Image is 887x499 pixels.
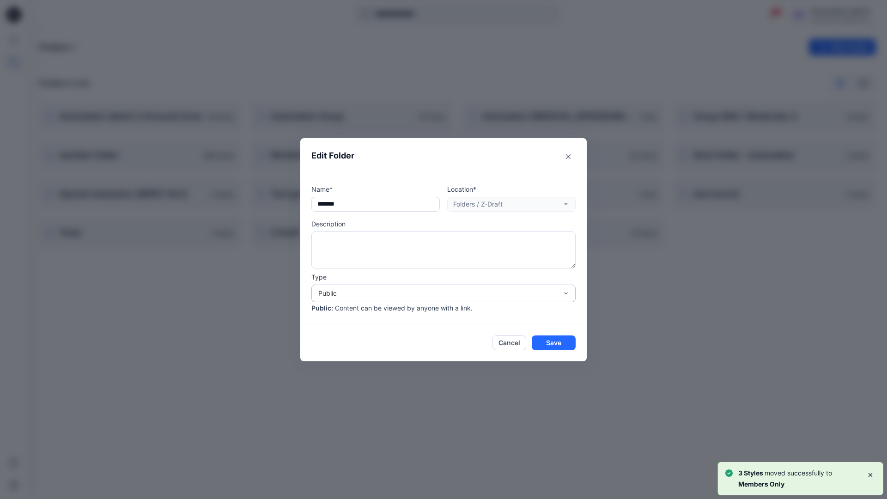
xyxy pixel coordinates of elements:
[738,469,765,477] b: 3 Styles
[311,219,576,229] p: Description
[318,288,558,298] div: Public
[335,303,473,313] p: Content can be viewed by anyone with a link.
[311,272,576,282] p: Type
[492,335,526,350] button: Cancel
[713,458,887,499] div: Notifications-bottom-right
[311,184,440,194] p: Name*
[532,335,576,350] button: Save
[300,138,587,173] header: Edit Folder
[738,468,859,490] p: moved successfully to
[311,303,333,313] p: Public :
[738,480,784,488] b: Members Only
[561,149,576,164] button: Close
[447,184,576,194] p: Location*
